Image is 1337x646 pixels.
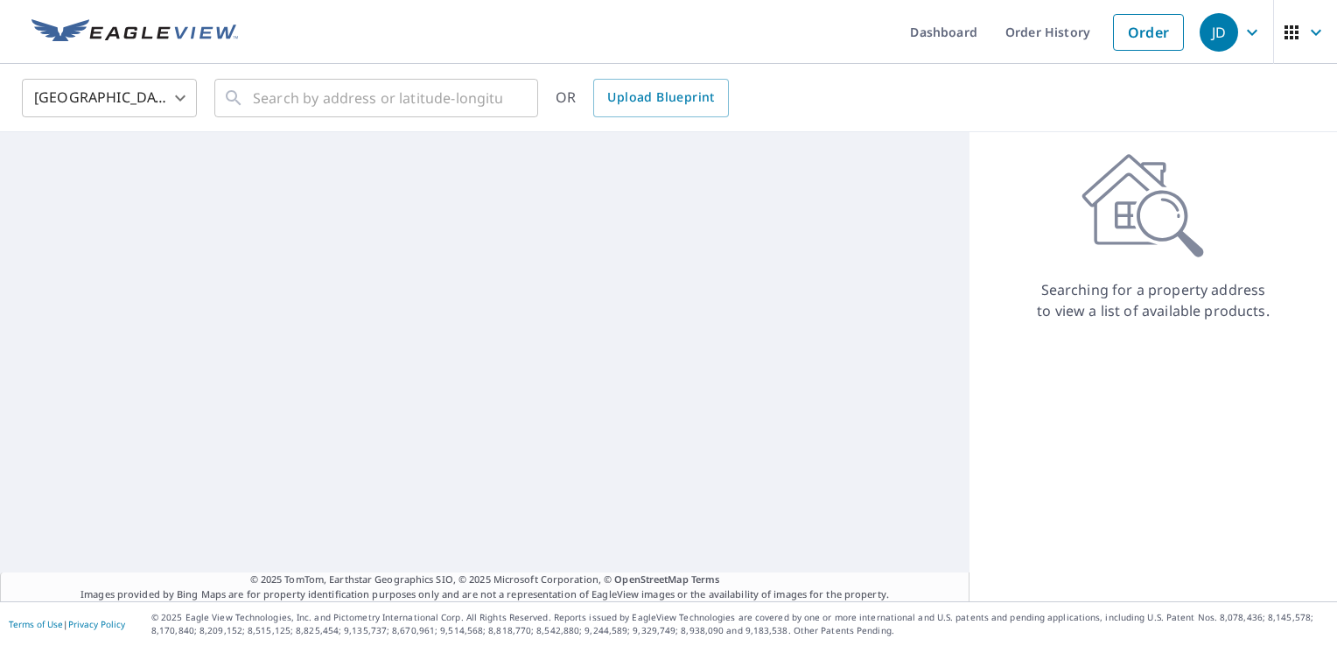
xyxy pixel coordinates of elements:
p: Searching for a property address to view a list of available products. [1036,279,1270,321]
a: Order [1113,14,1184,51]
input: Search by address or latitude-longitude [253,74,502,123]
a: Terms of Use [9,618,63,630]
a: OpenStreetMap [614,572,688,586]
span: © 2025 TomTom, Earthstar Geographics SIO, © 2025 Microsoft Corporation, © [250,572,720,587]
a: Terms [691,572,720,586]
a: Upload Blueprint [593,79,728,117]
div: [GEOGRAPHIC_DATA] [22,74,197,123]
div: JD [1200,13,1238,52]
p: © 2025 Eagle View Technologies, Inc. and Pictometry International Corp. All Rights Reserved. Repo... [151,611,1328,637]
img: EV Logo [31,19,238,46]
p: | [9,619,125,629]
span: Upload Blueprint [607,87,714,109]
a: Privacy Policy [68,618,125,630]
div: OR [556,79,729,117]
